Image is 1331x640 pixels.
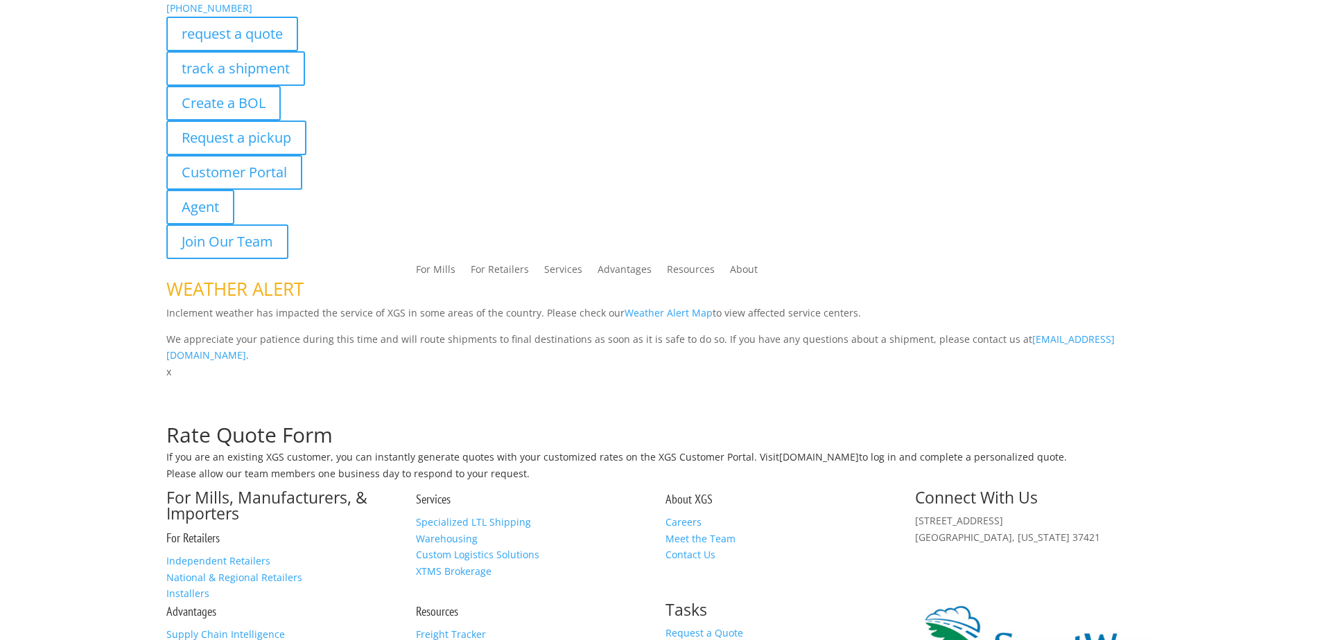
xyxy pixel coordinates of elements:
p: We appreciate your patience during this time and will route shipments to final destinations as so... [166,331,1165,364]
a: Services [416,491,451,507]
a: XTMS Brokerage [416,565,491,578]
a: For Retailers [471,265,529,280]
a: Contact Us [665,548,715,561]
a: Advantages [166,603,216,619]
a: Custom Logistics Solutions [416,548,539,561]
a: Warehousing [416,532,478,545]
h2: Tasks [665,602,915,625]
a: Meet the Team [665,532,736,545]
p: Inclement weather has impacted the service of XGS in some areas of the country. Please check our ... [166,305,1165,331]
a: request a quote [166,17,298,51]
p: x [166,364,1165,380]
a: Services [544,265,582,280]
a: track a shipment [166,51,305,86]
a: Installers [166,587,209,600]
a: Join Our Team [166,224,288,259]
h6: Please allow our team members one business day to respond to your request. [166,469,1165,486]
span: to log in and complete a personalized quote. [859,450,1067,463]
h1: Rate Quote Form [166,425,1165,452]
a: Create a BOL [166,86,281,121]
a: Independent Retailers [166,554,270,567]
a: Customer Portal [166,155,302,190]
a: Resources [416,603,458,619]
a: About [730,265,758,280]
p: Complete the form below for a customized quote based on your shipping needs. [166,408,1165,425]
a: About XGS [665,491,713,507]
a: Resources [667,265,715,280]
a: Request a Quote [665,626,743,639]
a: For Retailers [166,530,220,546]
a: Agent [166,190,234,224]
span: WEATHER ALERT [166,276,304,301]
a: Careers [665,515,702,528]
a: [DOMAIN_NAME] [779,450,859,463]
h1: Request a Quote [166,380,1165,408]
a: [PHONE_NUMBER] [166,1,252,15]
span: If you are an existing XGS customer, you can instantly generate quotes with your customized rates... [166,450,779,463]
a: For Mills [416,265,455,280]
a: National & Regional Retailers [166,571,302,584]
a: Advantages [598,265,652,280]
h2: Connect With Us [915,490,1165,513]
a: Request a pickup [166,121,306,155]
a: For Mills, Manufacturers, & Importers [166,486,367,524]
a: Specialized LTL Shipping [416,515,531,528]
img: group-6 [915,545,928,558]
a: Weather Alert Map [625,306,713,319]
p: [STREET_ADDRESS] [GEOGRAPHIC_DATA], [US_STATE] 37421 [915,513,1165,546]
